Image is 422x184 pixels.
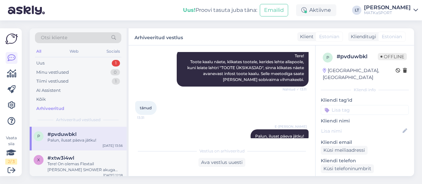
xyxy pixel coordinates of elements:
span: 13:31 [137,115,162,120]
div: Proovi tasuta juba täna: [183,6,257,14]
span: Offline [378,53,407,60]
div: Vaata siia [5,135,17,165]
div: Ava vestlus uuesti [198,158,245,167]
div: Minu vestlused [36,69,69,76]
div: # pvduwbkl [337,53,378,61]
div: Küsi telefoninumbrit [321,164,374,173]
img: Askly Logo [5,34,18,44]
div: Arhiveeritud [36,105,64,112]
div: Palun, ilusat päeva jätku! [47,137,123,143]
div: AI Assistent [36,87,61,94]
div: 2 / 3 [5,159,17,165]
div: 0 [110,69,120,76]
div: [GEOGRAPHIC_DATA], [GEOGRAPHIC_DATA] [323,67,396,81]
div: Klienditugi [348,33,376,40]
div: Kliendi info [321,87,409,93]
span: Nähtud ✓ 13:11 [282,87,307,92]
span: Otsi kliente [41,34,67,41]
b: Uus! [183,7,196,13]
span: Estonian [382,33,402,40]
div: Uus [36,60,45,66]
label: Arhiveeritud vestlus [135,32,183,41]
div: Kõik [36,96,46,103]
div: MATKaSPORT [364,10,411,15]
div: 1 [112,78,120,85]
div: Tere! On olemas Flextail [PERSON_NAME] SHOWER akuga välidušš, lisan lingi kodulehelt, sealt saate... [47,161,123,173]
span: Estonian [319,33,339,40]
span: E-[PERSON_NAME] [275,124,307,129]
div: Klient [297,33,314,40]
span: tänud [140,105,152,110]
button: Emailid [260,4,288,16]
p: Kliendi telefon [321,157,409,164]
span: Vestlus on arhiveeritud [199,148,245,154]
p: Kliendi tag'id [321,97,409,104]
div: Tiimi vestlused [36,78,69,85]
div: LT [352,6,361,15]
div: All [35,47,43,56]
div: Socials [105,47,121,56]
p: Klienditeekond [321,176,409,183]
p: Kliendi nimi [321,118,409,124]
span: Tere! Toote kaalu näete, klikates tootele, kerides lehte allapoole, kuni leiate lahtri "TOOTE ÜKS... [187,53,305,82]
input: Lisa nimi [321,127,401,135]
span: p [326,55,329,60]
span: #xtw3i4wl [47,155,74,161]
span: #pvduwbkl [47,131,76,137]
div: Web [68,47,80,56]
div: [PERSON_NAME] [364,5,411,10]
span: Palun, ilusat päeva jätku! [255,134,304,139]
a: [PERSON_NAME]MATKaSPORT [364,5,418,15]
div: [DATE] 13:56 [103,143,123,148]
div: Aktiivne [296,4,336,16]
div: Küsi meiliaadressi [321,146,368,155]
span: x [37,157,40,162]
div: [DATE] 12:18 [103,173,123,178]
input: Lisa tag [321,105,409,115]
span: Arhiveeritud vestlused [56,117,101,123]
div: 1 [112,60,120,66]
span: p [37,134,40,139]
p: Kliendi email [321,139,409,146]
